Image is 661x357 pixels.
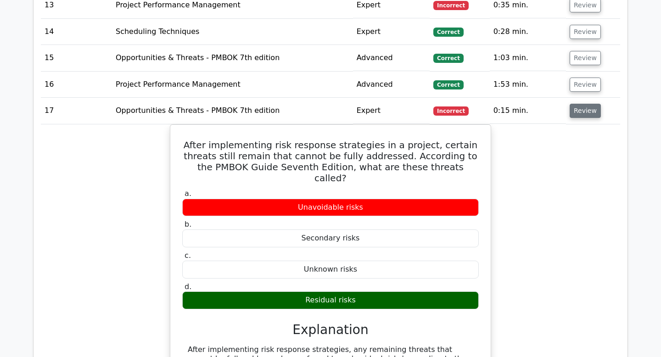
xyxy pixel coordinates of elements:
[433,80,463,89] span: Correct
[490,19,566,45] td: 0:28 min.
[433,28,463,37] span: Correct
[185,220,191,229] span: b.
[353,98,430,124] td: Expert
[112,72,353,98] td: Project Performance Management
[185,251,191,260] span: c.
[353,45,430,71] td: Advanced
[185,189,191,198] span: a.
[570,51,601,65] button: Review
[41,45,112,71] td: 15
[353,72,430,98] td: Advanced
[41,72,112,98] td: 16
[185,282,191,291] span: d.
[570,25,601,39] button: Review
[182,199,479,217] div: Unavoidable risks
[182,229,479,247] div: Secondary risks
[490,45,566,71] td: 1:03 min.
[433,54,463,63] span: Correct
[570,104,601,118] button: Review
[41,19,112,45] td: 14
[112,98,353,124] td: Opportunities & Threats - PMBOK 7th edition
[41,98,112,124] td: 17
[570,78,601,92] button: Review
[490,98,566,124] td: 0:15 min.
[490,72,566,98] td: 1:53 min.
[112,19,353,45] td: Scheduling Techniques
[181,139,480,184] h5: After implementing risk response strategies in a project, certain threats still remain that canno...
[433,106,469,116] span: Incorrect
[353,19,430,45] td: Expert
[188,322,473,338] h3: Explanation
[433,1,469,10] span: Incorrect
[112,45,353,71] td: Opportunities & Threats - PMBOK 7th edition
[182,261,479,279] div: Unknown risks
[182,291,479,309] div: Residual risks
